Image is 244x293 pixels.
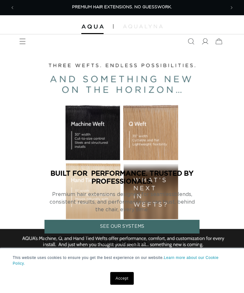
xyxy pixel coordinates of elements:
[225,1,239,15] button: Next announcement
[5,1,19,15] button: Previous announcement
[184,34,198,48] summary: Search
[16,34,30,48] summary: Menu
[44,220,200,234] a: See Our Systems
[81,24,104,29] img: Aqua Hair Extensions
[110,272,134,285] a: Accept
[44,237,200,250] a: Unlock Pro Access
[13,255,231,266] p: This website uses cookies to ensure you get the best experience on our website.
[44,191,200,213] p: Premium hair extensions designed for seamless blends, consistent results, and performance you can...
[123,24,163,28] img: aqualyna.com
[72,5,172,9] span: PREMIUM HAIR EXTENSIONS. NO GUESSWORK.
[44,169,200,185] p: BUILT FOR PERFORMANCE. TRUSTED BY PROFESSIONALS.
